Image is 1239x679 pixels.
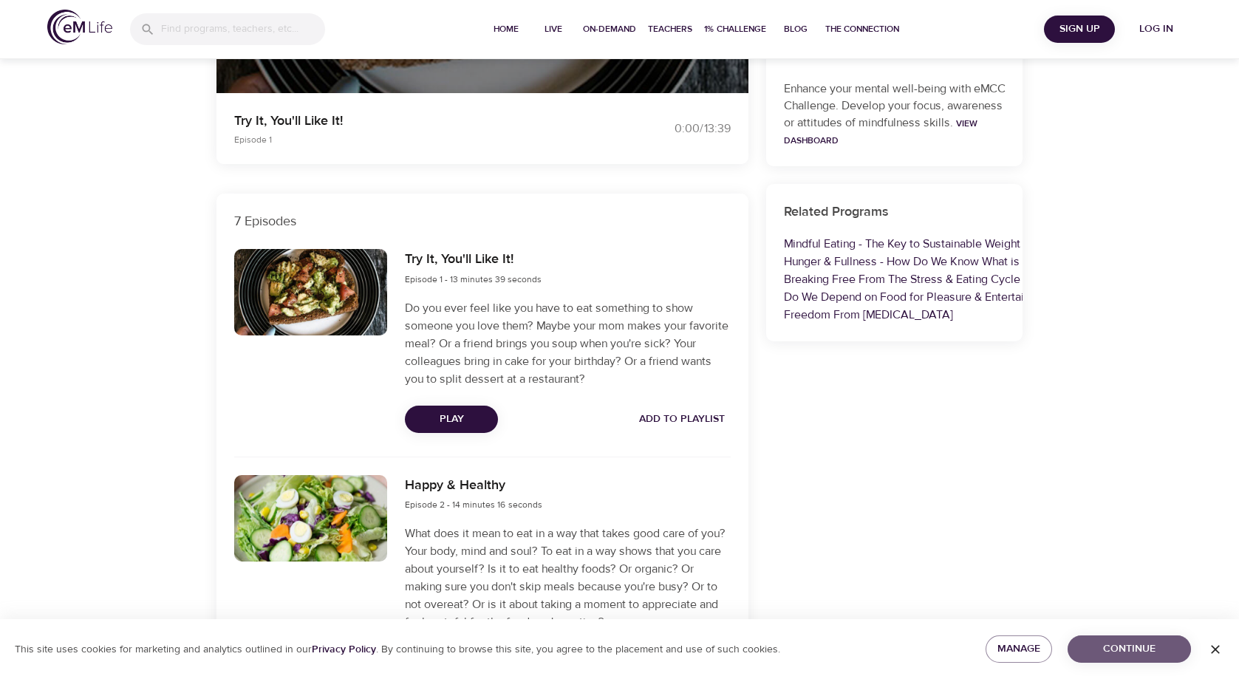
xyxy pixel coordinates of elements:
input: Find programs, teachers, etc... [161,13,325,45]
p: Enhance your mental well-being with eMCC Challenge. Develop your focus, awareness or attitudes of... [784,81,1006,149]
span: Sign Up [1050,20,1109,38]
a: Breaking Free From The Stress & Eating Cycle [784,272,1020,287]
div: 0:00 / 13:39 [620,120,731,137]
span: Teachers [648,21,692,37]
h6: Happy & Healthy [405,475,542,497]
span: Continue [1079,640,1179,658]
span: Add to Playlist [639,410,725,429]
a: Do We Depend on Food for Pleasure & Entertainment? [784,290,1062,304]
h6: Try It, You'll Like It! [405,249,542,270]
span: Home [488,21,524,37]
p: Episode 1 [234,133,602,146]
h6: Related Programs [784,202,1006,223]
p: Do you ever feel like you have to eat something to show someone you love them? Maybe your mom mak... [405,299,730,388]
button: Sign Up [1044,16,1115,43]
button: Manage [986,635,1052,663]
button: Play [405,406,498,433]
span: Blog [778,21,813,37]
img: logo [47,10,112,44]
span: Episode 2 - 14 minutes 16 seconds [405,499,542,511]
a: Freedom From [MEDICAL_DATA] [784,307,953,322]
span: Episode 1 - 13 minutes 39 seconds [405,273,542,285]
button: Log in [1121,16,1192,43]
a: Privacy Policy [312,643,376,656]
span: Log in [1127,20,1186,38]
a: Hunger & Fullness - How Do We Know What is Enough? [784,254,1065,269]
span: On-Demand [583,21,636,37]
span: Manage [997,640,1040,658]
button: Add to Playlist [633,406,731,433]
span: Play [417,410,486,429]
button: Continue [1068,635,1191,663]
span: Live [536,21,571,37]
span: 1% Challenge [704,21,766,37]
p: 7 Episodes [234,211,731,231]
a: Mindful Eating - The Key to Sustainable Weight Loss [784,236,1048,251]
span: The Connection [825,21,899,37]
p: Try It, You'll Like It! [234,111,602,131]
p: What does it mean to eat in a way that takes good care of you? Your body, mind and soul? To eat i... [405,525,730,631]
